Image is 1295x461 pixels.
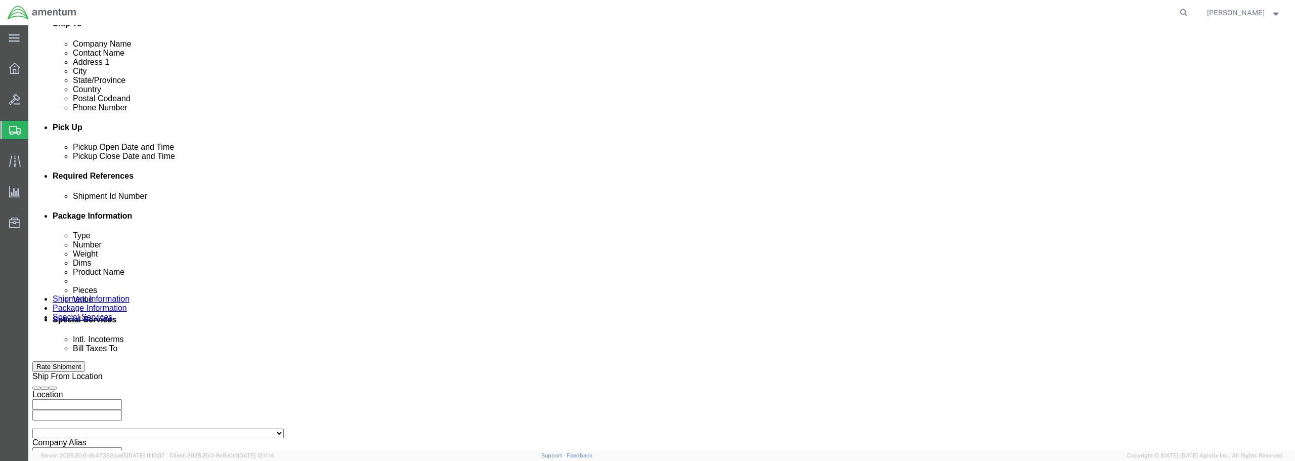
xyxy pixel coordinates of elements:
[1206,7,1281,19] button: [PERSON_NAME]
[28,25,1295,450] iframe: FS Legacy Container
[127,452,165,458] span: [DATE] 11:13:37
[40,452,165,458] span: Server: 2025.20.0-db47332bad5
[169,452,274,458] span: Client: 2025.20.0-8c6e0cf
[541,452,567,458] a: Support
[1207,7,1265,18] span: Derrick Gory
[238,452,274,458] span: [DATE] 12:11:14
[7,5,77,20] img: logo
[1127,451,1283,460] span: Copyright © [DATE]-[DATE] Agistix Inc., All Rights Reserved
[567,452,592,458] a: Feedback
